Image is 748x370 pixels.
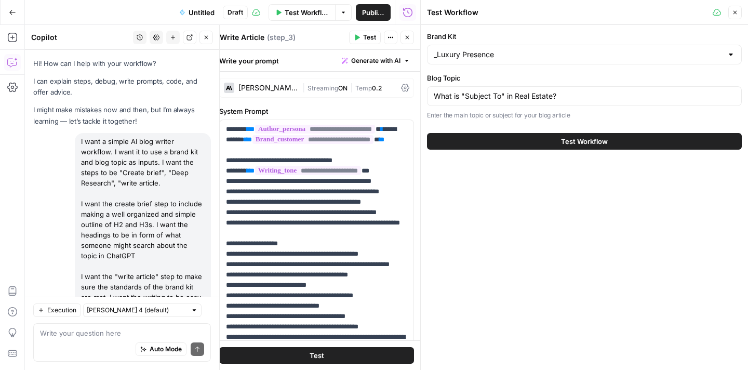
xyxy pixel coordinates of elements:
[285,7,329,18] span: Test Workflow
[269,4,335,21] button: Test Workflow
[47,306,76,315] span: Execution
[434,49,723,60] input: _Luxury Presence
[33,58,211,69] p: Hi! How can I help with your workflow?
[308,84,338,92] span: Streaming
[427,73,742,83] label: Blog Topic
[31,32,130,43] div: Copilot
[427,133,742,150] button: Test Workflow
[33,303,81,317] button: Execution
[33,76,211,98] p: I can explain steps, debug, write prompts, code, and offer advice.
[302,82,308,92] span: |
[349,31,381,44] button: Test
[228,8,243,17] span: Draft
[136,342,186,356] button: Auto Mode
[238,84,298,91] div: [PERSON_NAME] 4
[219,347,414,364] button: Test
[356,4,391,21] button: Publish
[173,4,221,21] button: Untitled
[87,305,186,315] input: Claude Sonnet 4 (default)
[338,54,414,68] button: Generate with AI
[427,110,742,121] p: Enter the main topic or subject for your blog article
[189,7,215,18] span: Untitled
[267,32,296,43] span: ( step_3 )
[434,91,735,101] input: e.g., "Content marketing automation tools"
[310,350,324,361] span: Test
[427,31,742,42] label: Brand Kit
[150,345,182,354] span: Auto Mode
[338,84,348,92] span: ON
[372,84,382,92] span: 0.2
[219,106,414,116] label: System Prompt
[355,84,372,92] span: Temp
[213,50,420,71] div: Write your prompt
[220,32,264,43] textarea: Write Article
[363,33,376,42] span: Test
[362,7,384,18] span: Publish
[33,104,211,126] p: I might make mistakes now and then, but I’m always learning — let’s tackle it together!
[351,56,400,65] span: Generate with AI
[348,82,355,92] span: |
[561,136,608,147] span: Test Workflow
